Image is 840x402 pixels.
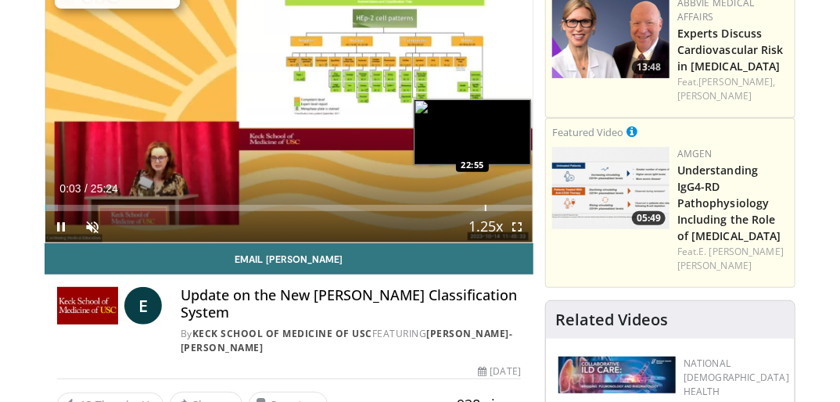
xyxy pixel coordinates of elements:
[677,245,784,272] a: E. [PERSON_NAME] [PERSON_NAME]
[677,147,713,160] a: Amgen
[181,287,521,321] h4: Update on the New [PERSON_NAME] Classification System
[501,211,533,242] button: Fullscreen
[677,163,781,243] a: Understanding IgG4-RD Pathophysiology Including the Role of [MEDICAL_DATA]
[414,99,531,165] img: image.jpeg
[181,327,521,355] div: By FEATURING
[552,147,669,229] a: 05:49
[45,243,533,275] a: Email [PERSON_NAME]
[555,310,668,329] h4: Related Videos
[59,182,81,195] span: 0:03
[632,211,666,225] span: 05:49
[45,205,533,211] div: Progress Bar
[57,287,118,325] img: Keck School of Medicine of USC
[552,125,623,139] small: Featured Video
[677,26,784,74] a: Experts Discuss Cardiovascular Risk in [MEDICAL_DATA]
[558,357,676,393] img: 7e341e47-e122-4d5e-9c74-d0a8aaff5d49.jpg.150x105_q85_autocrop_double_scale_upscale_version-0.2.jpg
[677,245,788,273] div: Feat.
[698,75,775,88] a: [PERSON_NAME],
[192,327,372,340] a: Keck School of Medicine of USC
[677,89,752,102] a: [PERSON_NAME]
[470,211,501,242] button: Playback Rate
[552,147,669,229] img: 3e5b4ad1-6d9b-4d8f-ba8e-7f7d389ba880.png.150x105_q85_crop-smart_upscale.png
[124,287,162,325] a: E
[77,211,108,242] button: Unmute
[45,211,77,242] button: Pause
[84,182,88,195] span: /
[181,327,513,354] a: [PERSON_NAME]-[PERSON_NAME]
[479,364,521,379] div: [DATE]
[684,357,789,398] a: National [DEMOGRAPHIC_DATA] Health
[632,60,666,74] span: 13:48
[677,75,788,103] div: Feat.
[91,182,118,195] span: 25:24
